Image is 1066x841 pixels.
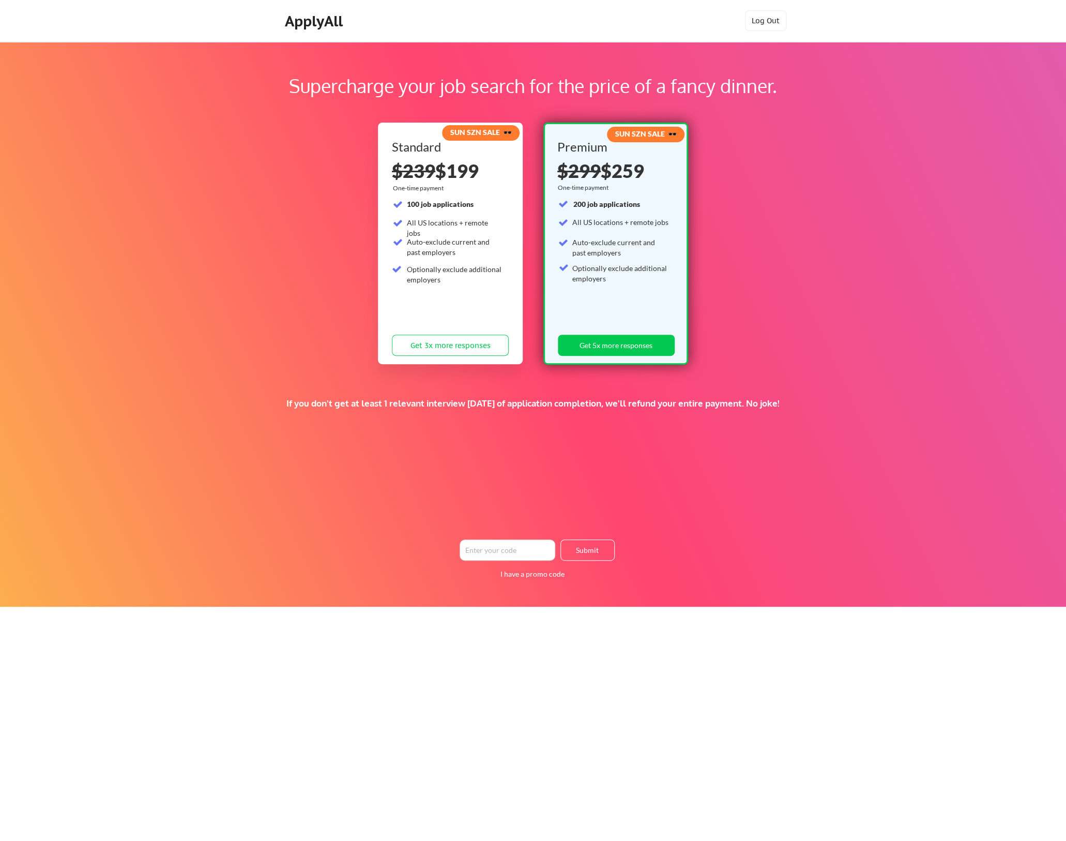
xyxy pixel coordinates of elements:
div: Optionally exclude additional employers [407,264,502,284]
strong: SUN SZN SALE 🕶️ [615,129,677,138]
button: Log Out [745,10,786,31]
button: I have a promo code [494,568,570,580]
strong: SUN SZN SALE 🕶️ [450,128,512,137]
button: Get 3x more responses [392,335,509,356]
button: Submit [560,539,615,561]
div: Optionally exclude additional employers [572,263,668,283]
div: $199 [392,161,509,180]
strong: 100 job applications [407,200,474,208]
div: ApplyAll [285,12,346,30]
div: One-time payment [558,184,612,192]
div: Premium [557,141,671,153]
div: Auto-exclude current and past employers [407,237,502,257]
s: $239 [392,159,435,182]
div: All US locations + remote jobs [572,217,668,228]
button: Get 5x more responses [558,335,675,356]
div: Supercharge your job search for the price of a fancy dinner. [66,72,1000,100]
strong: 200 job applications [573,200,640,208]
div: Auto-exclude current and past employers [572,237,668,258]
div: If you don't get at least 1 relevant interview [DATE] of application completion, we'll refund you... [179,398,887,409]
div: One-time payment [393,184,447,192]
div: All US locations + remote jobs [407,218,502,238]
div: $259 [557,161,671,180]
s: $299 [557,159,601,182]
input: Enter your code [460,539,555,561]
div: Standard [392,141,505,153]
